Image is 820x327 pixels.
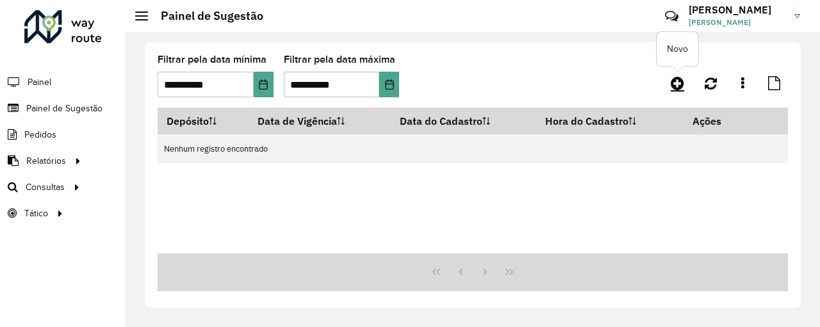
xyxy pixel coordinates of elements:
[26,154,66,168] span: Relatórios
[28,76,51,89] span: Painel
[254,72,274,97] button: Choose Date
[537,108,684,134] th: Hora do Cadastro
[689,17,785,28] span: [PERSON_NAME]
[379,72,399,97] button: Choose Date
[158,52,266,67] label: Filtrar pela data mínima
[249,108,391,134] th: Data de Vigência
[26,102,102,115] span: Painel de Sugestão
[158,134,788,163] td: Nenhum registro encontrado
[26,180,65,194] span: Consultas
[158,108,249,134] th: Depósito
[24,207,48,220] span: Tático
[684,108,760,134] th: Ações
[284,52,395,67] label: Filtrar pela data máxima
[24,128,56,141] span: Pedidos
[148,9,263,23] h2: Painel de Sugestão
[657,32,698,66] div: Novo
[689,4,785,16] h3: [PERSON_NAME]
[391,108,537,134] th: Data do Cadastro
[658,3,685,30] a: Contato Rápido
